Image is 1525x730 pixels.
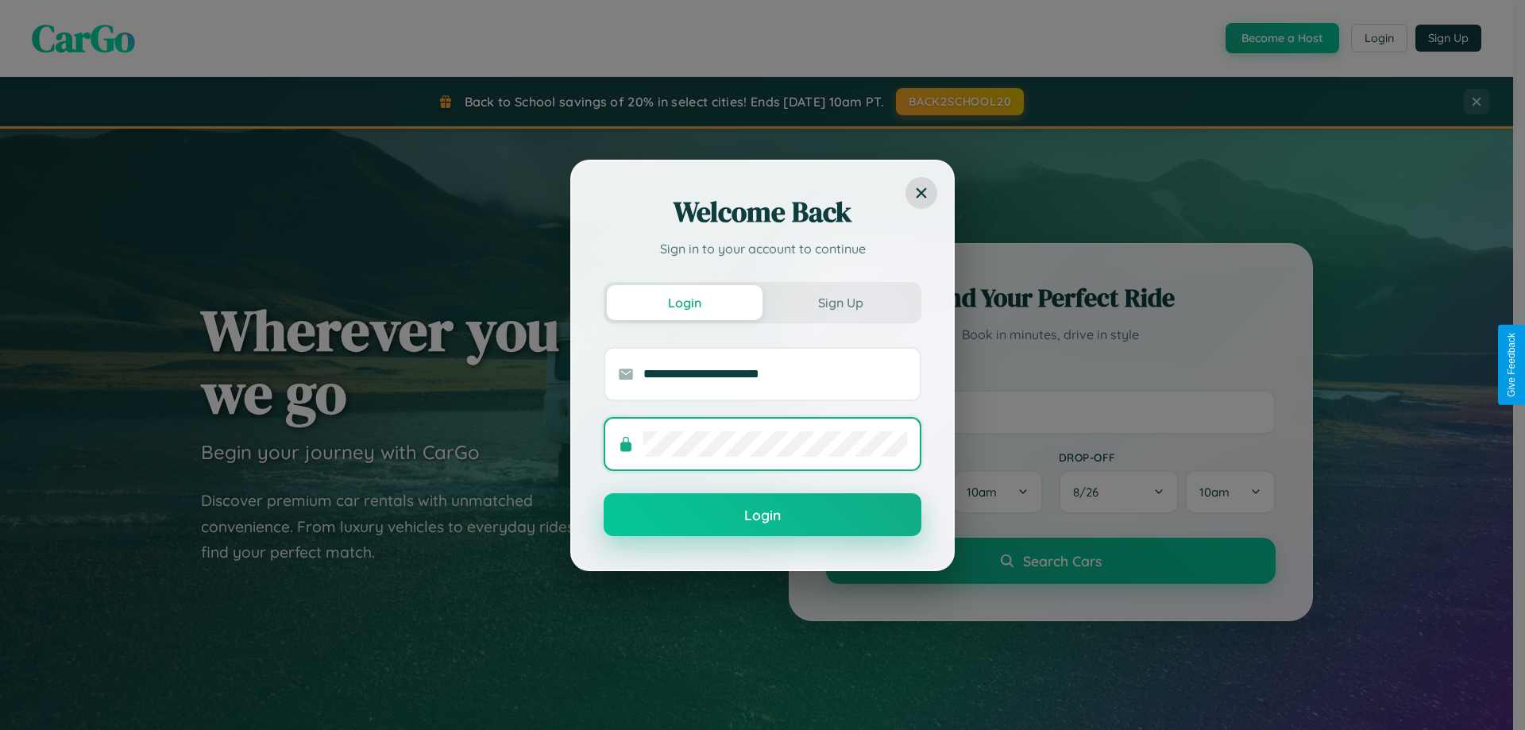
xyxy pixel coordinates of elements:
[1506,333,1517,397] div: Give Feedback
[607,285,762,320] button: Login
[604,493,921,536] button: Login
[762,285,918,320] button: Sign Up
[604,193,921,231] h2: Welcome Back
[604,239,921,258] p: Sign in to your account to continue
